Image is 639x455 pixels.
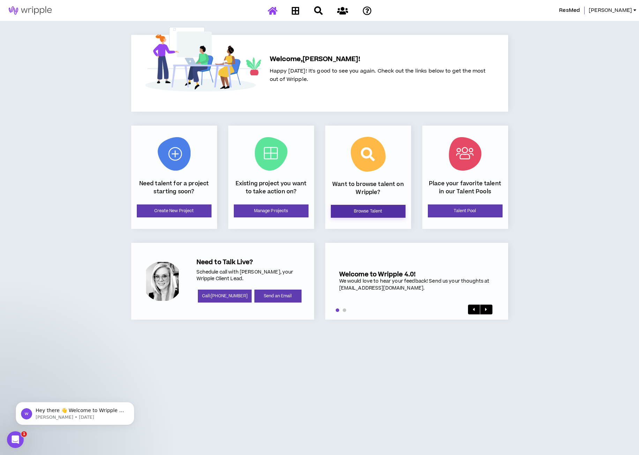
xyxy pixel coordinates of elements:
p: Schedule call with [PERSON_NAME], your Wripple Client Lead. [196,269,303,283]
span: Happy [DATE]! It's good to see you again. Check out the links below to get the most out of Wripple. [270,67,486,83]
h5: Need to Talk Live? [196,259,303,266]
a: Manage Projects [234,204,309,217]
img: Talent Pool [449,137,482,171]
h5: Welcome, [PERSON_NAME] ! [270,54,486,64]
span: [PERSON_NAME] [589,7,632,14]
p: Need talent for a project starting soon? [137,180,211,195]
p: Place your favorite talent in our Talent Pools [428,180,503,195]
span: 1 [21,431,27,437]
p: Existing project you want to take action on? [234,180,309,195]
p: Want to browse talent on Wripple? [331,180,406,196]
span: ResMed [559,7,580,14]
div: We would love to hear your feedback! Send us your thoughts at [EMAIL_ADDRESS][DOMAIN_NAME]. [339,278,494,292]
a: Talent Pool [428,204,503,217]
a: Call:[PHONE_NUMBER] [198,290,252,303]
a: Send an Email [254,290,302,303]
img: Current Projects [255,137,288,171]
iframe: Intercom live chat [7,431,24,448]
div: Amanda P. [142,261,183,301]
a: Create New Project [137,204,211,217]
a: Browse Talent [331,205,406,218]
iframe: Intercom notifications message [5,387,145,436]
img: New Project [158,137,191,171]
h5: Welcome to Wripple 4.0! [339,271,494,278]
